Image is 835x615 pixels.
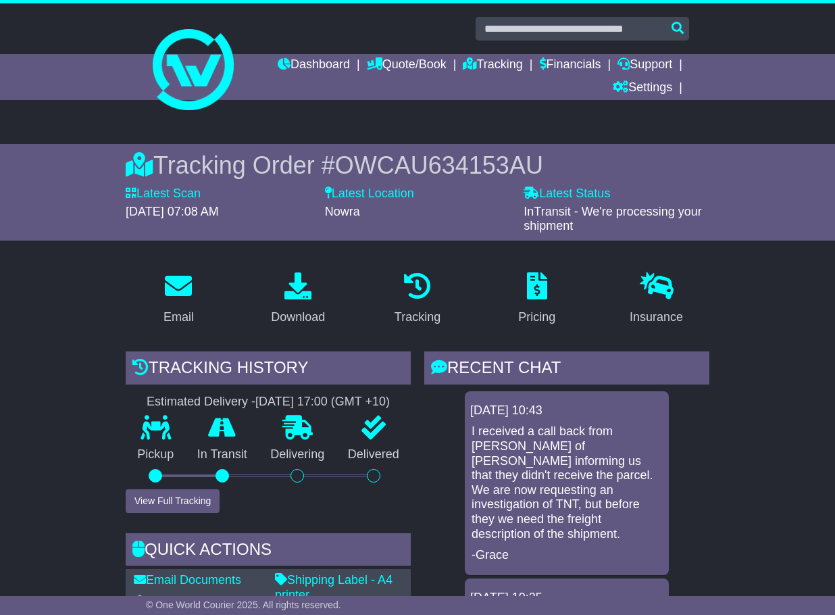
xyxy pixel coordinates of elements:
a: Email Documents [134,573,241,587]
p: Delivering [259,447,336,462]
p: In Transit [186,447,259,462]
label: Latest Location [325,187,414,201]
a: Shipping Label - A4 printer [275,573,393,601]
div: Tracking history [126,351,411,388]
a: Dashboard [278,54,350,77]
span: © One World Courier 2025. All rights reserved. [146,599,341,610]
a: Tracking [463,54,522,77]
a: Quote/Book [367,54,447,77]
a: Support [617,54,672,77]
a: Pricing [509,268,564,331]
a: Tracking [386,268,449,331]
label: Latest Status [524,187,610,201]
p: -Grace [472,548,662,563]
p: Pickup [126,447,186,462]
p: I received a call back from [PERSON_NAME] of [PERSON_NAME] informing us that they didn't receive ... [472,424,662,541]
span: OWCAU634153AU [335,151,543,179]
label: Latest Scan [126,187,201,201]
div: RECENT CHAT [424,351,709,388]
span: [DATE] 07:08 AM [126,205,219,218]
div: [DATE] 10:35 [470,591,663,606]
a: Financials [540,54,601,77]
div: [DATE] 10:43 [470,403,663,418]
div: Download [271,308,325,326]
a: Insurance [621,268,692,331]
div: Email [163,308,194,326]
div: Insurance [630,308,683,326]
span: Nowra [325,205,360,218]
div: Estimated Delivery - [126,395,411,410]
div: Tracking Order # [126,151,709,180]
button: View Full Tracking [126,489,220,513]
span: InTransit - We're processing your shipment [524,205,702,233]
div: Quick Actions [126,533,411,570]
a: Email [155,268,203,331]
div: Pricing [518,308,555,326]
a: Download [262,268,334,331]
div: Tracking [395,308,440,326]
div: [DATE] 17:00 (GMT +10) [255,395,390,410]
a: Settings [613,77,672,100]
p: Delivered [336,447,411,462]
